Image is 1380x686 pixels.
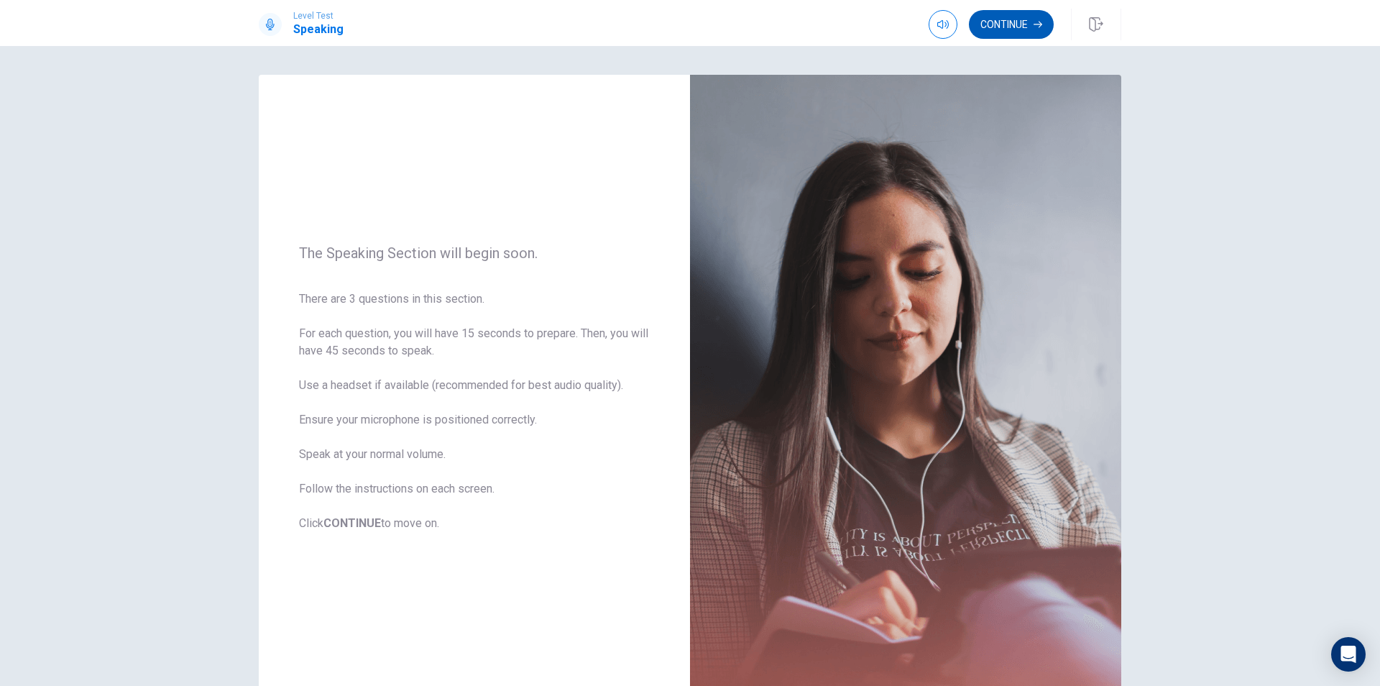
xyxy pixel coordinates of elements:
button: Continue [969,10,1054,39]
b: CONTINUE [323,516,381,530]
span: Level Test [293,11,344,21]
h1: Speaking [293,21,344,38]
div: Open Intercom Messenger [1331,637,1366,672]
span: The Speaking Section will begin soon. [299,244,650,262]
span: There are 3 questions in this section. For each question, you will have 15 seconds to prepare. Th... [299,291,650,532]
